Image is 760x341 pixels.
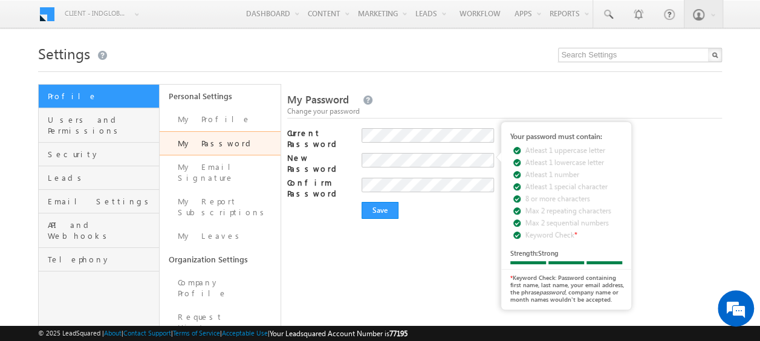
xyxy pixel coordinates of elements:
[222,329,268,337] a: Acceptable Use
[513,206,627,218] li: Max 2 repeating characters
[510,249,538,257] span: Strength:
[513,230,627,242] li: Keyword Check
[65,7,128,19] span: Client - indglobal2 (77195)
[558,48,722,62] input: Search Settings
[38,44,90,63] span: Settings
[287,177,351,199] label: Confirm Password
[160,224,281,248] a: My Leaves
[63,63,203,79] div: Chat with us now
[389,329,408,338] span: 77195
[48,254,156,265] span: Telephony
[164,261,219,278] em: Start Chat
[513,157,627,169] li: Atleast 1 lowercase letter
[48,172,156,183] span: Leads
[48,91,156,102] span: Profile
[16,112,221,252] textarea: Type your message and hit 'Enter'
[160,155,281,190] a: My Email Signature
[538,249,559,257] span: Strong
[510,131,627,142] div: Your password must contain:
[38,328,408,339] span: © 2025 LeadSquared | | | | |
[539,288,565,296] i: password
[160,271,281,305] a: Company Profile
[362,202,398,219] input: Save
[21,63,51,79] img: d_60004797649_company_0_60004797649
[160,248,281,271] a: Organization Settings
[48,114,156,136] span: Users and Permissions
[160,108,281,131] a: My Profile
[198,6,227,35] div: Minimize live chat window
[513,145,627,157] li: Atleast 1 uppercase letter
[39,85,159,108] a: Profile
[48,149,156,160] span: Security
[160,305,281,340] a: Request History
[39,213,159,248] a: API and Webhooks
[160,190,281,224] a: My Report Subscriptions
[39,143,159,166] a: Security
[270,329,408,338] span: Your Leadsquared Account Number is
[287,128,351,149] label: Current Password
[48,196,156,207] span: Email Settings
[104,329,122,337] a: About
[123,329,171,337] a: Contact Support
[173,329,220,337] a: Terms of Service
[287,152,351,174] label: New Password
[513,181,627,193] li: Atleast 1 special character
[510,274,624,303] span: Keyword Check: Password containing first name, last name, your email address, the phrase , compan...
[39,108,159,143] a: Users and Permissions
[160,85,281,108] a: Personal Settings
[513,218,627,230] li: Max 2 sequential numbers
[48,219,156,241] span: API and Webhooks
[513,193,627,206] li: 8 or more characters
[39,248,159,271] a: Telephony
[287,106,723,117] div: Change your password
[287,93,349,106] span: My Password
[160,131,281,155] a: My Password
[513,169,627,181] li: Atleast 1 number
[39,190,159,213] a: Email Settings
